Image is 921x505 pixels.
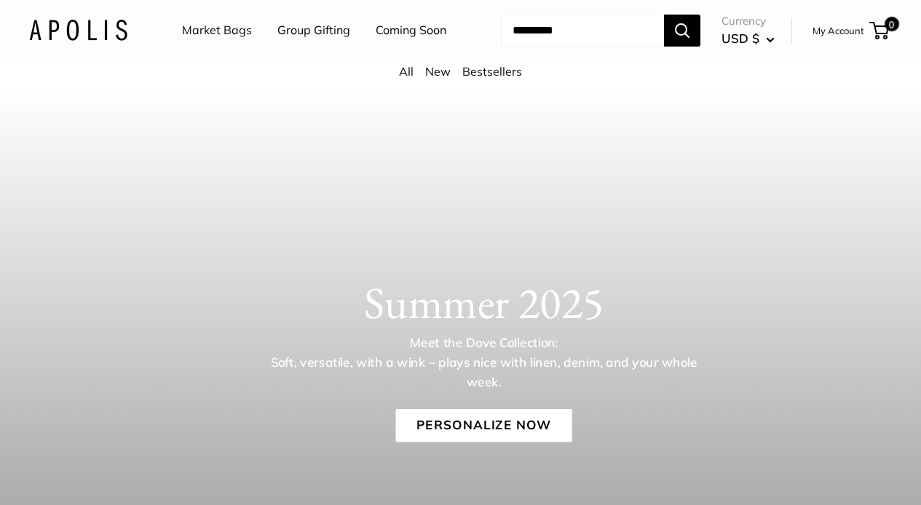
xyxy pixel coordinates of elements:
input: Search... [501,15,664,47]
img: Apolis [29,20,127,41]
h1: Summer 2025 [74,276,893,328]
a: Bestsellers [462,64,522,79]
button: Search [664,15,700,47]
a: Group Gifting [277,20,350,41]
a: My Account [813,22,864,39]
a: Coming Soon [376,20,446,41]
a: Personalize Now [395,408,572,442]
span: Currency [722,11,775,31]
span: USD $ [722,31,759,46]
a: New [425,64,451,79]
button: USD $ [722,27,775,50]
a: Market Bags [182,20,252,41]
a: All [399,64,414,79]
a: 0 [871,22,889,39]
p: Meet the Dove Collection: Soft, versatile, with a wink – plays nice with linen, denim, and your w... [258,333,708,391]
span: 0 [885,17,899,31]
